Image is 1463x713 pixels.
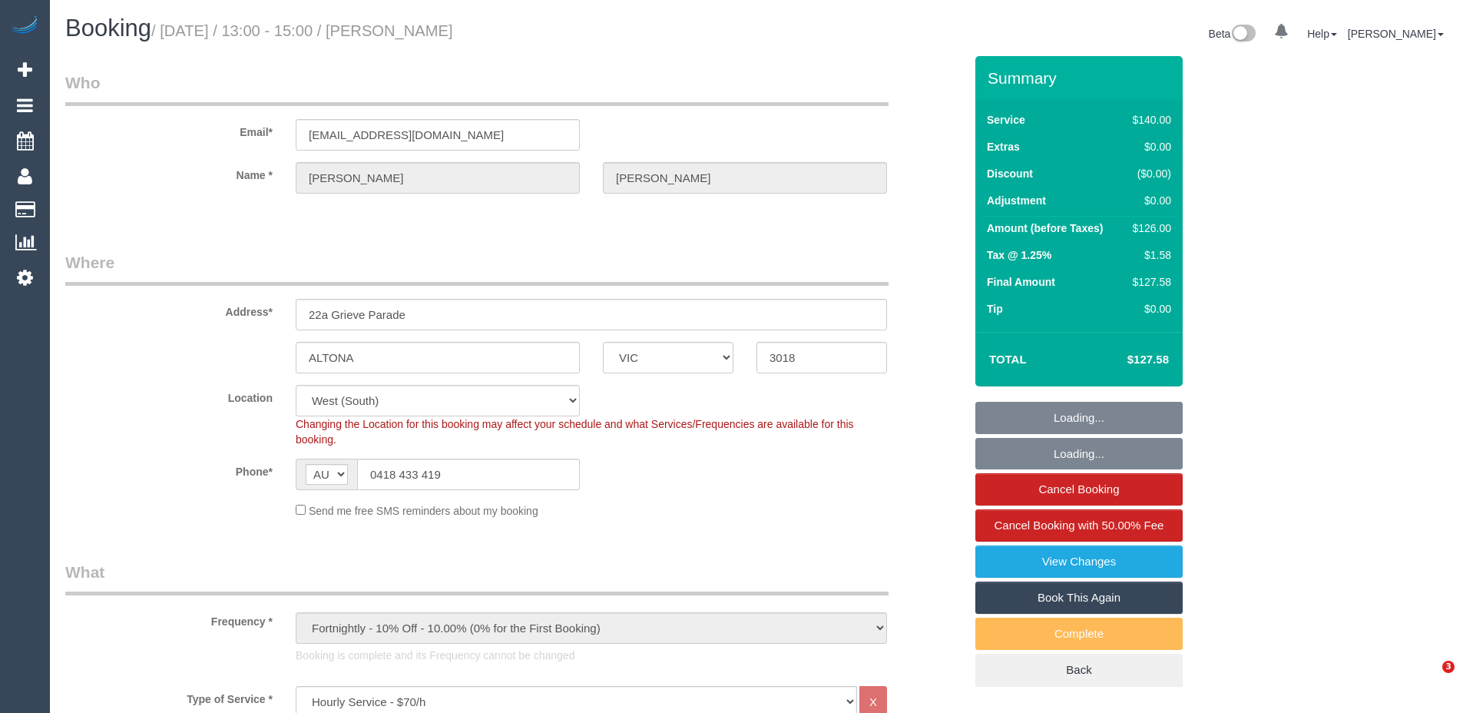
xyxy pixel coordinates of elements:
[54,459,284,479] label: Phone*
[151,22,453,39] small: / [DATE] / 13:00 - 15:00 / [PERSON_NAME]
[987,301,1003,317] label: Tip
[995,519,1164,532] span: Cancel Booking with 50.00% Fee
[54,119,284,140] label: Email*
[65,71,889,106] legend: Who
[987,247,1051,263] label: Tax @ 1.25%
[987,166,1033,181] label: Discount
[1127,221,1171,236] div: $126.00
[1127,166,1171,181] div: ($0.00)
[975,654,1183,686] a: Back
[54,299,284,320] label: Address*
[65,15,151,41] span: Booking
[296,162,580,194] input: First Name*
[1127,112,1171,128] div: $140.00
[65,251,889,286] legend: Where
[1442,661,1455,673] span: 3
[9,15,40,37] img: Automaid Logo
[65,561,889,595] legend: What
[1230,25,1256,45] img: New interface
[1307,28,1337,40] a: Help
[296,648,887,663] p: Booking is complete and its Frequency cannot be changed
[975,509,1183,542] a: Cancel Booking with 50.00% Fee
[603,162,887,194] input: Last Name*
[1081,353,1169,366] h4: $127.58
[1348,28,1444,40] a: [PERSON_NAME]
[987,274,1055,290] label: Final Amount
[987,139,1020,154] label: Extras
[756,342,887,373] input: Post Code*
[1209,28,1256,40] a: Beta
[1127,247,1171,263] div: $1.58
[54,686,284,707] label: Type of Service *
[987,193,1046,208] label: Adjustment
[989,353,1027,366] strong: Total
[54,385,284,406] label: Location
[1127,274,1171,290] div: $127.58
[54,609,284,629] label: Frequency *
[296,418,854,446] span: Changing the Location for this booking may affect your schedule and what Services/Frequencies are...
[54,162,284,183] label: Name *
[975,582,1183,614] a: Book This Again
[1127,301,1171,317] div: $0.00
[975,546,1183,578] a: View Changes
[1411,661,1448,698] iframe: Intercom live chat
[296,119,580,151] input: Email*
[1127,193,1171,208] div: $0.00
[296,342,580,373] input: Suburb*
[975,473,1183,506] a: Cancel Booking
[309,505,538,517] span: Send me free SMS reminders about my booking
[357,459,580,490] input: Phone*
[987,221,1103,236] label: Amount (before Taxes)
[988,69,1175,87] h3: Summary
[987,112,1025,128] label: Service
[1127,139,1171,154] div: $0.00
